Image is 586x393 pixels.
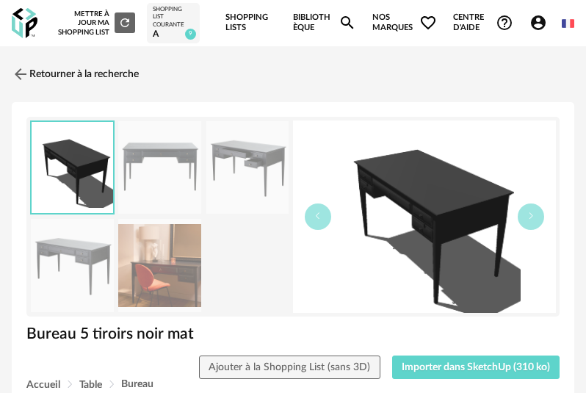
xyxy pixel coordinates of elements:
span: Table [79,380,102,390]
img: bureau-5-tiroirs-noir-mat-1000-9-40-187451_3.jpg [206,121,289,214]
span: Magnify icon [339,14,356,32]
span: Account Circle icon [529,14,547,32]
img: thumbnail.png [32,122,113,214]
img: bureau-5-tiroirs-noir-mat-1000-9-40-187451_12.jpg [118,219,201,312]
button: Importer dans SketchUp (310 ko) [392,356,560,379]
img: bureau-5-tiroirs-noir-mat-1000-9-40-187451_1.jpg [118,121,201,214]
div: Breadcrumb [26,379,560,390]
span: Ajouter à la Shopping List (sans 3D) [209,362,370,372]
img: thumbnail.png [293,120,556,313]
h1: Bureau 5 tiroirs noir mat [26,324,560,344]
span: Refresh icon [118,19,131,26]
button: Ajouter à la Shopping List (sans 3D) [199,356,380,379]
img: OXP [12,8,37,38]
div: A [153,29,194,40]
span: Accueil [26,380,60,390]
span: Help Circle Outline icon [496,14,513,32]
a: Shopping List courante A 9 [153,6,194,40]
span: Importer dans SketchUp (310 ko) [402,362,550,372]
span: Account Circle icon [529,14,554,32]
a: Retourner à la recherche [12,58,139,90]
div: Mettre à jour ma Shopping List [54,10,135,37]
img: fr [562,17,574,29]
img: bureau-5-tiroirs-noir-mat-1000-9-40-187451_2.jpg [31,219,114,312]
span: 9 [185,29,196,40]
img: svg+xml;base64,PHN2ZyB3aWR0aD0iMjQiIGhlaWdodD0iMjQiIHZpZXdCb3g9IjAgMCAyNCAyNCIgZmlsbD0ibm9uZSIgeG... [12,65,29,83]
span: Centre d'aideHelp Circle Outline icon [453,12,513,34]
span: Heart Outline icon [419,14,437,32]
span: Bureau [121,379,153,389]
div: Shopping List courante [153,6,194,29]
